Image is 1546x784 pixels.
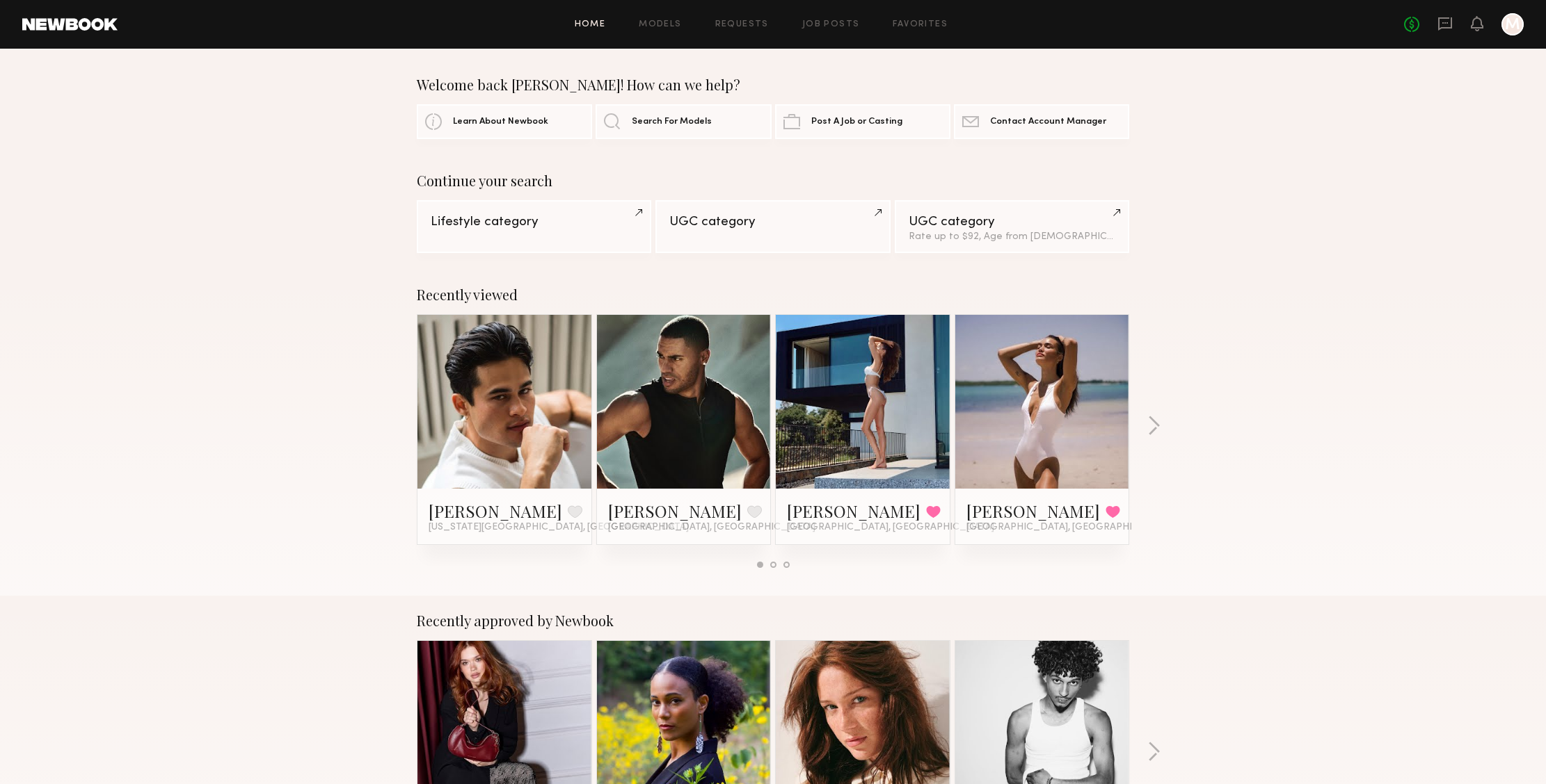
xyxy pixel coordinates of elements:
[655,200,890,253] a: UGC category
[787,522,994,533] span: [GEOGRAPHIC_DATA], [GEOGRAPHIC_DATA]
[417,286,1129,303] div: Recently viewed
[417,612,1129,629] div: Recently approved by Newbook
[990,117,1106,126] span: Contact Account Manager
[608,522,815,533] span: [GEOGRAPHIC_DATA], [GEOGRAPHIC_DATA]
[966,500,1100,522] a: [PERSON_NAME]
[639,20,681,29] a: Models
[608,500,742,522] a: [PERSON_NAME]
[775,104,950,139] a: Post A Job or Casting
[417,200,651,253] a: Lifestyle category
[417,104,592,139] a: Learn About Newbook
[895,200,1129,253] a: UGC categoryRate up to $92, Age from [DEMOGRAPHIC_DATA].
[954,104,1129,139] a: Contact Account Manager
[453,117,548,126] span: Learn About Newbook
[596,104,771,139] a: Search For Models
[417,76,1129,93] div: Welcome back [PERSON_NAME]! How can we help?
[802,20,860,29] a: Job Posts
[632,117,712,126] span: Search For Models
[893,20,948,29] a: Favorites
[715,20,769,29] a: Requests
[669,215,876,229] div: UGC category
[811,117,902,126] span: Post A Job or Casting
[1501,13,1524,35] a: M
[429,522,689,533] span: [US_STATE][GEOGRAPHIC_DATA], [GEOGRAPHIC_DATA]
[787,500,921,522] a: [PERSON_NAME]
[417,172,1129,189] div: Continue your search
[966,522,1174,533] span: [GEOGRAPHIC_DATA], [GEOGRAPHIC_DATA]
[429,500,562,522] a: [PERSON_NAME]
[431,215,637,229] div: Lifestyle category
[909,232,1115,242] div: Rate up to $92, Age from [DEMOGRAPHIC_DATA].
[575,20,606,29] a: Home
[909,215,1115,229] div: UGC category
